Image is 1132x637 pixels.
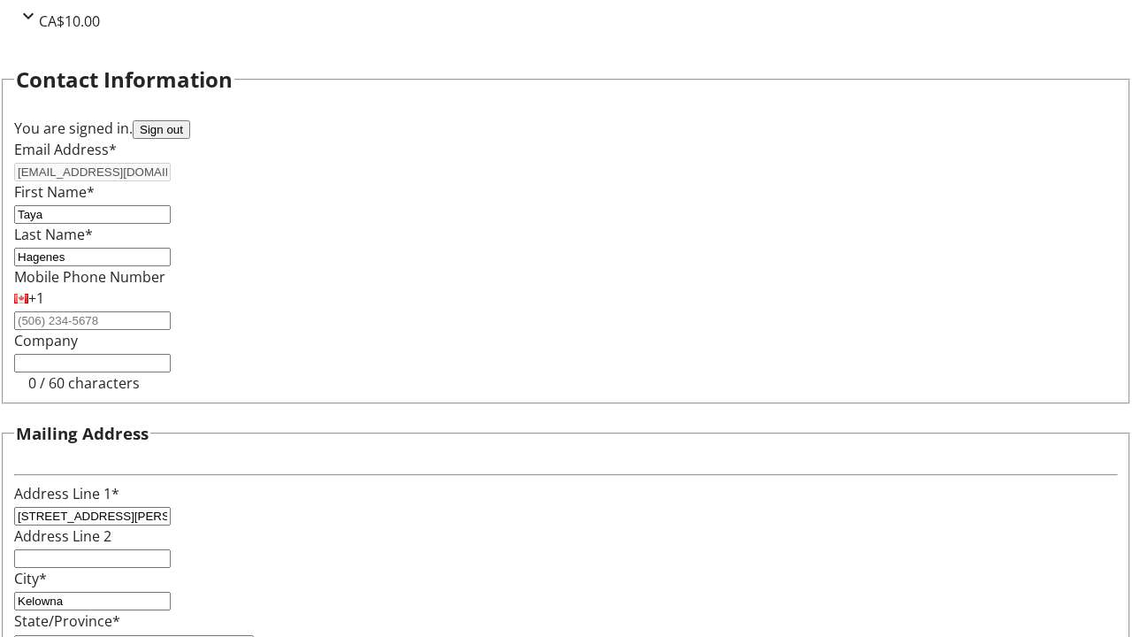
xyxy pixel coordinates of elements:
h2: Contact Information [16,64,233,96]
label: Last Name* [14,225,93,244]
span: CA$10.00 [39,12,100,31]
label: State/Province* [14,611,120,631]
input: City [14,592,171,610]
input: Address [14,507,171,526]
input: (506) 234-5678 [14,311,171,330]
label: First Name* [14,182,95,202]
label: Address Line 1* [14,484,119,503]
div: You are signed in. [14,118,1118,139]
tr-character-limit: 0 / 60 characters [28,373,140,393]
label: Company [14,331,78,350]
label: Email Address* [14,140,117,159]
label: Address Line 2 [14,526,111,546]
h3: Mailing Address [16,421,149,446]
button: Sign out [133,120,190,139]
label: City* [14,569,47,588]
label: Mobile Phone Number [14,267,165,287]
